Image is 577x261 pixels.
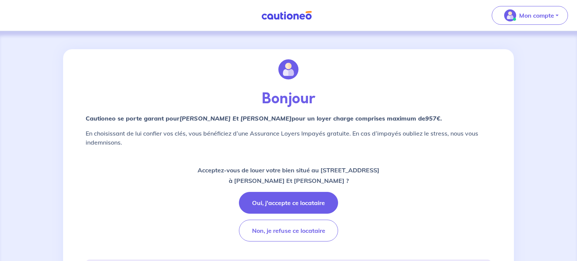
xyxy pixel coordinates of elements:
[86,129,491,147] p: En choisissant de lui confier vos clés, vous bénéficiez d’une Assurance Loyers Impayés gratuite. ...
[239,192,338,214] button: Oui, j'accepte ce locataire
[425,115,440,122] em: 957€
[278,59,299,80] img: illu_account.svg
[180,115,292,122] em: [PERSON_NAME] Et [PERSON_NAME]
[198,165,379,186] p: Acceptez-vous de louer votre bien situé au [STREET_ADDRESS] à [PERSON_NAME] Et [PERSON_NAME] ?
[492,6,568,25] button: illu_account_valid_menu.svgMon compte
[239,220,338,241] button: Non, je refuse ce locataire
[86,115,442,122] strong: Cautioneo se porte garant pour pour un loyer charge comprises maximum de .
[519,11,554,20] p: Mon compte
[504,9,516,21] img: illu_account_valid_menu.svg
[86,90,491,108] p: Bonjour
[258,11,315,20] img: Cautioneo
